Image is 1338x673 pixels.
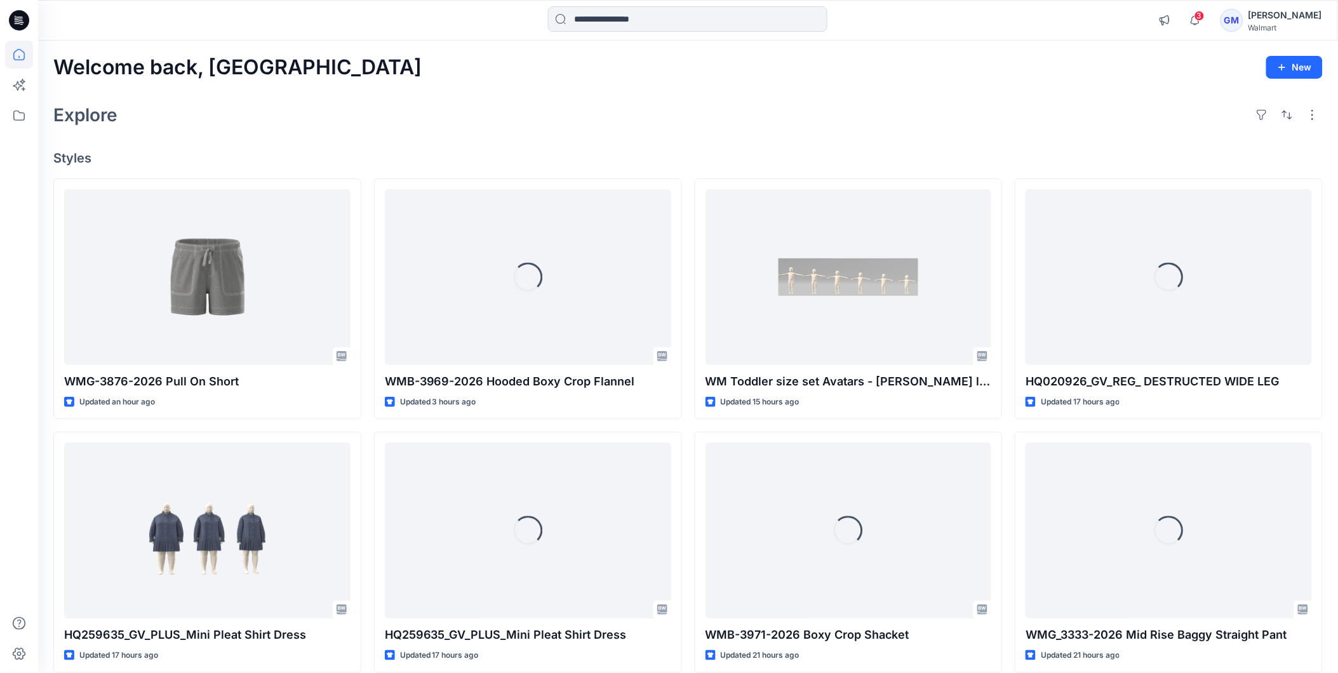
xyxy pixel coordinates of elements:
p: Updated 21 hours ago [1041,649,1120,662]
p: Updated 3 hours ago [400,396,476,409]
p: Updated 17 hours ago [79,649,158,662]
p: WMG-3876-2026 Pull On Short [64,373,351,390]
p: WMB-3971-2026 Boxy Crop Shacket [706,626,992,644]
p: Updated 21 hours ago [721,649,799,662]
a: WMG-3876-2026 Pull On Short [64,189,351,365]
h2: Explore [53,105,117,125]
h2: Welcome back, [GEOGRAPHIC_DATA] [53,56,422,79]
p: WM Toddler size set Avatars - [PERSON_NAME] leg with Diaper 18M - 5T [706,373,992,390]
div: Walmart [1248,23,1322,32]
div: GM [1221,9,1243,32]
h4: Styles [53,150,1323,166]
p: Updated 17 hours ago [1041,396,1120,409]
p: HQ259635_GV_PLUS_Mini Pleat Shirt Dress [385,626,671,644]
div: [PERSON_NAME] [1248,8,1322,23]
a: HQ259635_GV_PLUS_Mini Pleat Shirt Dress [64,443,351,618]
p: Updated 15 hours ago [721,396,799,409]
a: WM Toddler size set Avatars - streight leg with Diaper 18M - 5T [706,189,992,365]
button: New [1266,56,1323,79]
p: WMB-3969-2026 Hooded Boxy Crop Flannel [385,373,671,390]
p: Updated 17 hours ago [400,649,479,662]
span: 3 [1194,11,1205,21]
p: HQ020926_GV_REG_ DESTRUCTED WIDE LEG [1026,373,1312,390]
p: WMG_3333-2026 Mid Rise Baggy Straight Pant [1026,626,1312,644]
p: HQ259635_GV_PLUS_Mini Pleat Shirt Dress [64,626,351,644]
p: Updated an hour ago [79,396,155,409]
